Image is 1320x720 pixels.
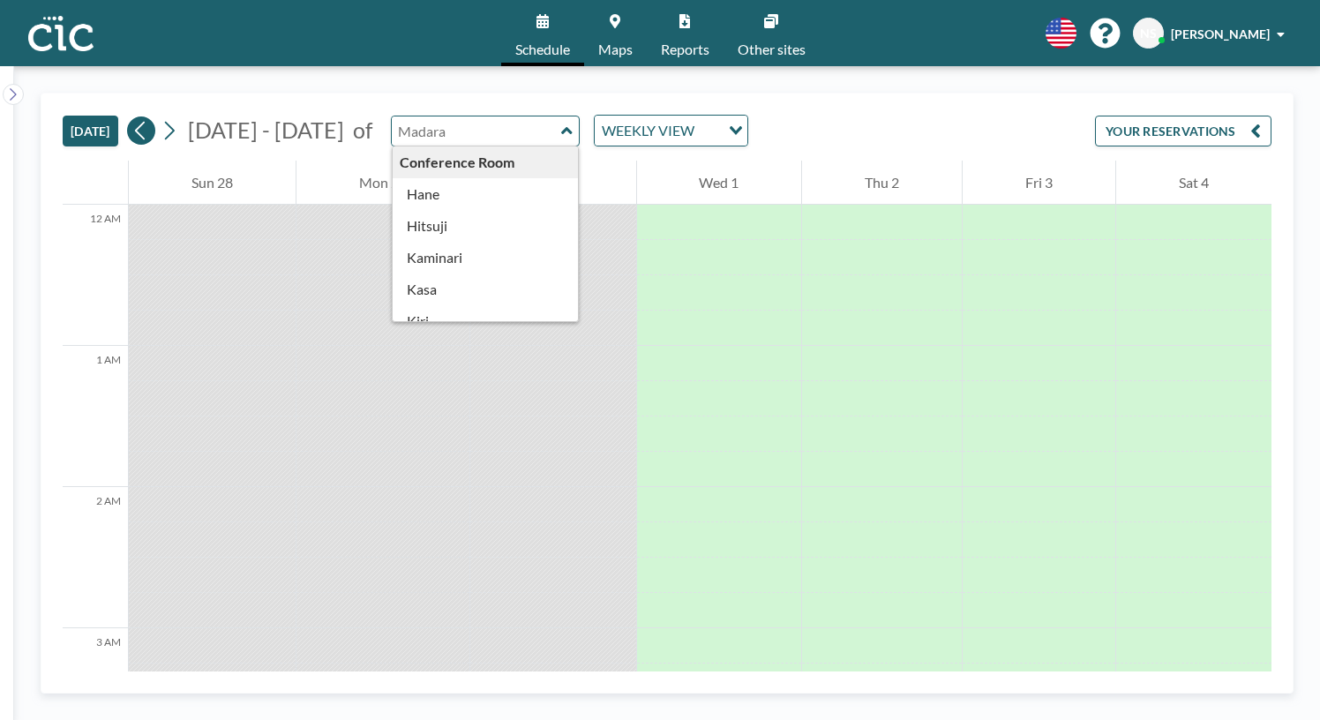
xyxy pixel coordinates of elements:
button: [DATE] [63,116,118,146]
div: Kasa [393,274,579,305]
span: [DATE] - [DATE] [188,116,344,143]
span: Schedule [515,42,570,56]
span: WEEKLY VIEW [598,119,698,142]
span: [PERSON_NAME] [1171,26,1270,41]
div: Fri 3 [963,161,1115,205]
button: YOUR RESERVATIONS [1095,116,1271,146]
div: Mon 29 [296,161,469,205]
div: Sun 28 [129,161,296,205]
div: Conference Room [393,146,579,178]
span: NS [1140,26,1157,41]
span: of [353,116,372,144]
div: Hane [393,178,579,210]
span: Maps [598,42,633,56]
input: Search for option [700,119,718,142]
div: Sat 4 [1116,161,1271,205]
div: 2 AM [63,487,128,628]
div: 12 AM [63,205,128,346]
div: Search for option [595,116,747,146]
div: Thu 2 [802,161,962,205]
span: Other sites [738,42,806,56]
span: Reports [661,42,709,56]
img: organization-logo [28,16,94,51]
input: Madara [392,116,561,146]
div: Hitsuji [393,210,579,242]
div: Kiri [393,305,579,337]
div: 1 AM [63,346,128,487]
div: Wed 1 [637,161,802,205]
div: Kaminari [393,242,579,274]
